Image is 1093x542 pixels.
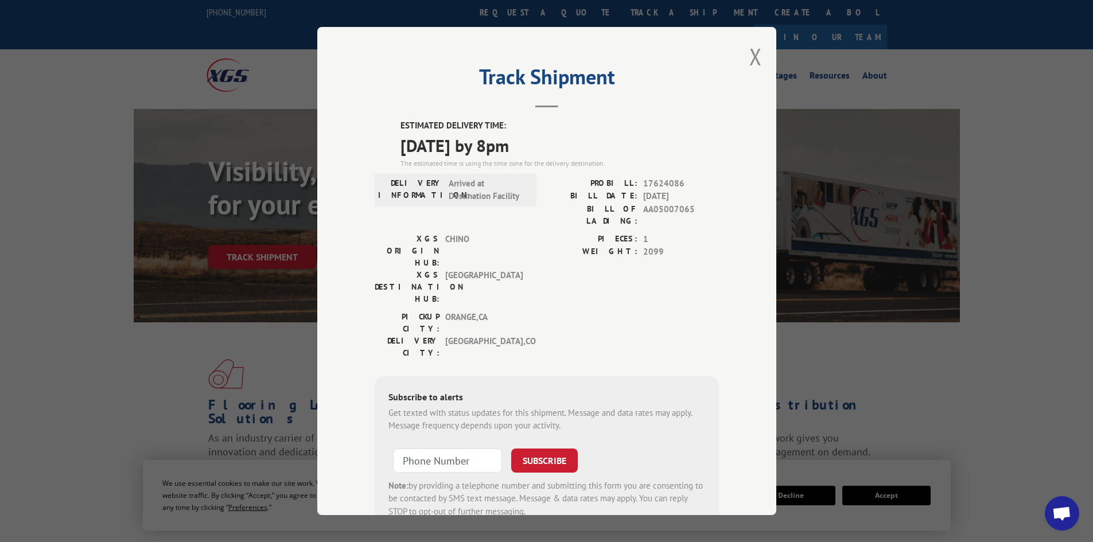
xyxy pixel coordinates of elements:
div: Get texted with status updates for this shipment. Message and data rates may apply. Message frequ... [388,407,705,432]
div: The estimated time is using the time zone for the delivery destination. [400,158,719,169]
span: CHINO [445,233,523,269]
span: AA05007065 [643,203,719,227]
input: Phone Number [393,449,502,473]
span: ORANGE , CA [445,311,523,335]
h2: Track Shipment [375,69,719,91]
label: DELIVERY CITY: [375,335,439,359]
span: [GEOGRAPHIC_DATA] [445,269,523,305]
button: SUBSCRIBE [511,449,578,473]
button: Close modal [749,41,762,72]
span: [DATE] by 8pm [400,132,719,158]
label: BILL OF LADING: [547,203,637,227]
label: XGS DESTINATION HUB: [375,269,439,305]
label: WEIGHT: [547,245,637,259]
label: BILL DATE: [547,190,637,203]
div: by providing a telephone number and submitting this form you are consenting to be contacted by SM... [388,479,705,518]
span: 2099 [643,245,719,259]
span: 17624086 [643,177,719,190]
span: [GEOGRAPHIC_DATA] , CO [445,335,523,359]
label: ESTIMATED DELIVERY TIME: [400,119,719,132]
label: PIECES: [547,233,637,246]
span: Arrived at Destination Facility [449,177,526,203]
div: Open chat [1045,496,1079,531]
label: XGS ORIGIN HUB: [375,233,439,269]
span: [DATE] [643,190,719,203]
label: DELIVERY INFORMATION: [378,177,443,203]
strong: Note: [388,480,409,491]
label: PROBILL: [547,177,637,190]
label: PICKUP CITY: [375,311,439,335]
span: 1 [643,233,719,246]
div: Subscribe to alerts [388,390,705,407]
